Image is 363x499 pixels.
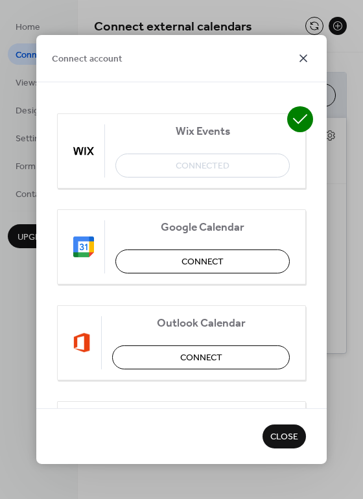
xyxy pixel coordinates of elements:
[270,431,298,445] span: Close
[181,255,224,269] span: Connect
[115,221,290,235] span: Google Calendar
[112,345,290,369] button: Connect
[112,317,290,331] span: Outlook Calendar
[263,424,306,448] button: Close
[73,237,94,257] img: google
[180,351,222,365] span: Connect
[52,52,123,66] span: Connect account
[115,250,290,273] button: Connect
[73,141,94,161] img: wix
[73,332,91,353] img: outlook
[115,125,290,139] span: Wix Events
